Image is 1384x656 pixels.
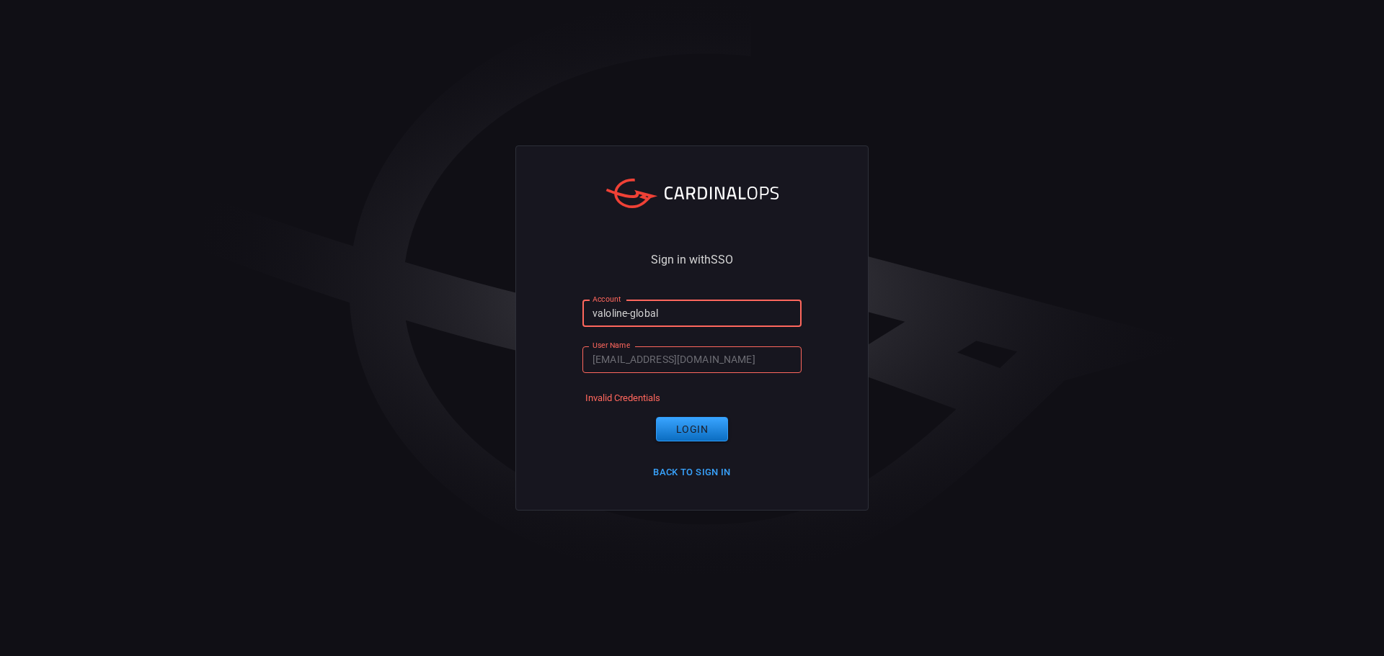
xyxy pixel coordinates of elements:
[644,462,740,484] button: Back to Sign in
[593,294,621,305] label: Account
[656,417,728,442] button: Login
[651,254,733,266] span: Sign in with SSO
[582,300,802,327] input: Type your account
[593,340,630,351] label: User Name
[582,346,802,373] input: Type your user name
[585,392,660,405] div: Invalid Credentials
